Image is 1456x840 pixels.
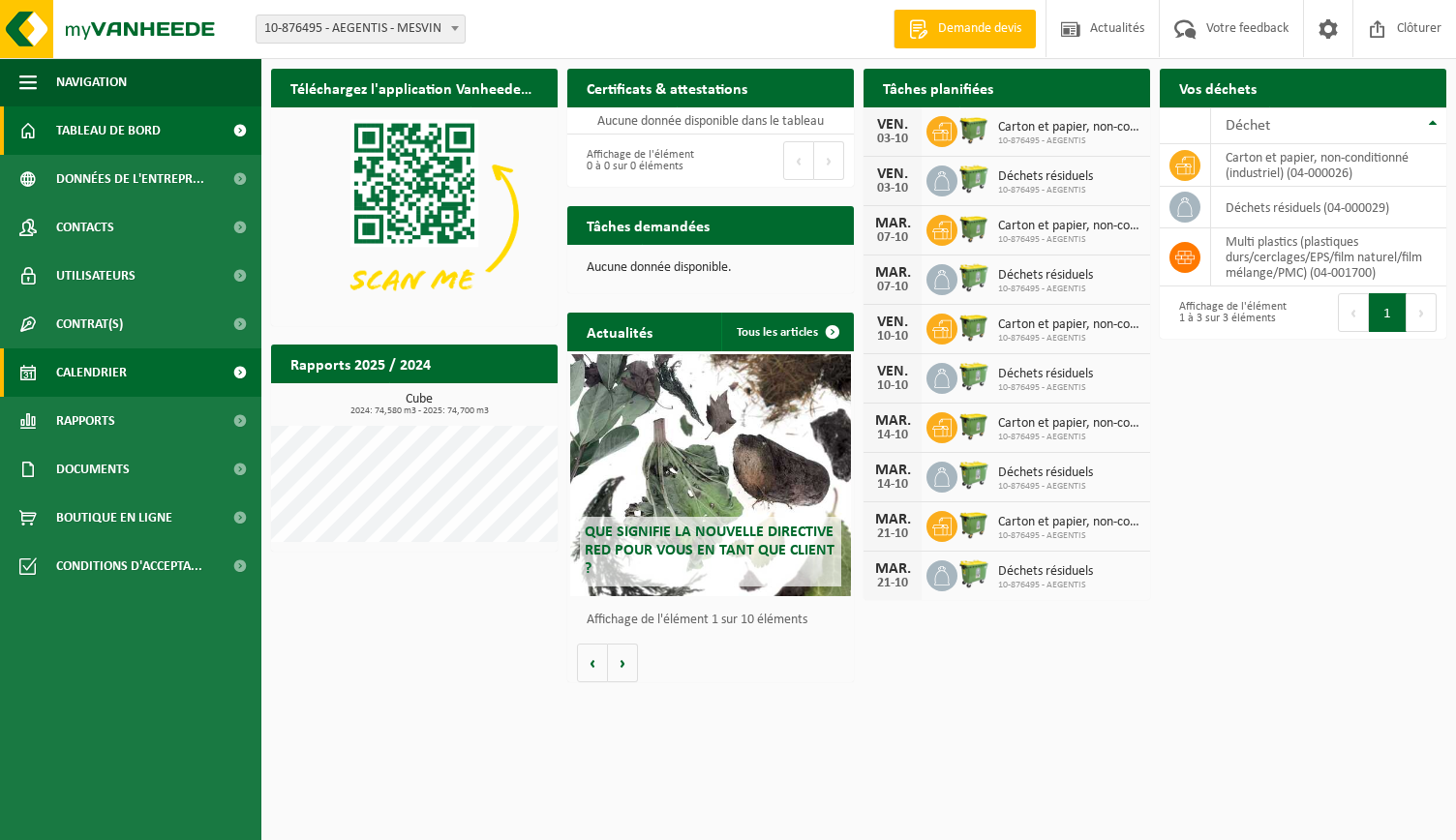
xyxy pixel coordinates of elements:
[567,69,767,106] h2: Certificats & attestations
[998,465,1093,481] span: Déchets résiduels
[957,163,990,195] img: WB-0660-HPE-GN-50
[587,261,834,275] p: Aucune donnée disponible.
[998,530,1140,542] span: 10-876495 - AEGENTIS
[56,58,127,106] span: Navigation
[567,206,729,244] h2: Tâches demandées
[783,141,814,180] button: Previous
[873,512,912,527] div: MAR.
[873,413,912,429] div: MAR.
[957,212,990,245] img: WB-1100-HPE-GN-50
[957,557,990,590] img: WB-0660-HPE-GN-50
[1169,291,1293,334] div: Affichage de l'élément 1 à 3 sur 3 éléments
[873,527,912,541] div: 21-10
[873,133,912,146] div: 03-10
[998,219,1140,234] span: Carton et papier, non-conditionné (industriel)
[957,459,990,492] img: WB-0660-HPE-GN-50
[1211,144,1446,187] td: carton et papier, non-conditionné (industriel) (04-000026)
[281,406,558,416] span: 2024: 74,580 m3 - 2025: 74,700 m3
[389,382,556,421] a: Consulter les rapports
[957,261,990,294] img: WB-0660-HPE-GN-50
[873,561,912,577] div: MAR.
[864,69,1013,106] h2: Tâches planifiées
[873,478,912,492] div: 14-10
[257,15,465,43] span: 10-876495 - AEGENTIS - MESVIN
[567,107,854,135] td: Aucune donnée disponible dans le tableau
[256,15,466,44] span: 10-876495 - AEGENTIS - MESVIN
[587,614,844,627] p: Affichage de l'élément 1 sur 10 éléments
[585,525,834,577] span: Que signifie la nouvelle directive RED pour vous en tant que client ?
[814,141,844,180] button: Next
[873,364,912,379] div: VEN.
[271,69,558,106] h2: Téléchargez l'application Vanheede+ maintenant!
[998,268,1093,284] span: Déchets résiduels
[1160,69,1276,106] h2: Vos déchets
[873,281,912,294] div: 07-10
[1226,118,1270,134] span: Déchet
[873,231,912,245] div: 07-10
[271,345,450,382] h2: Rapports 2025 / 2024
[56,348,127,397] span: Calendrier
[1407,293,1437,332] button: Next
[998,135,1140,147] span: 10-876495 - AEGENTIS
[1369,293,1407,332] button: 1
[577,644,608,682] button: Vorige
[873,265,912,281] div: MAR.
[873,166,912,182] div: VEN.
[998,367,1093,382] span: Déchets résiduels
[998,317,1140,333] span: Carton et papier, non-conditionné (industriel)
[873,182,912,195] div: 03-10
[998,382,1093,394] span: 10-876495 - AEGENTIS
[873,463,912,478] div: MAR.
[998,481,1093,493] span: 10-876495 - AEGENTIS
[998,432,1140,443] span: 10-876495 - AEGENTIS
[56,397,115,445] span: Rapports
[998,580,1093,591] span: 10-876495 - AEGENTIS
[998,564,1093,580] span: Déchets résiduels
[721,313,852,351] a: Tous les articles
[957,311,990,344] img: WB-1100-HPE-GN-50
[873,330,912,344] div: 10-10
[998,416,1140,432] span: Carton et papier, non-conditionné (industriel)
[998,515,1140,530] span: Carton et papier, non-conditionné (industriel)
[998,185,1093,196] span: 10-876495 - AEGENTIS
[873,379,912,393] div: 10-10
[873,117,912,133] div: VEN.
[998,333,1140,345] span: 10-876495 - AEGENTIS
[957,508,990,541] img: WB-1100-HPE-GN-50
[957,113,990,146] img: WB-1100-HPE-GN-50
[1211,228,1446,286] td: multi plastics (plastiques durs/cerclages/EPS/film naturel/film mélange/PMC) (04-001700)
[608,644,638,682] button: Volgende
[957,409,990,442] img: WB-1100-HPE-GN-50
[56,494,172,542] span: Boutique en ligne
[577,139,701,182] div: Affichage de l'élément 0 à 0 sur 0 éléments
[873,315,912,330] div: VEN.
[56,300,123,348] span: Contrat(s)
[56,203,114,252] span: Contacts
[56,445,130,494] span: Documents
[56,252,136,300] span: Utilisateurs
[998,169,1093,185] span: Déchets résiduels
[1338,293,1369,332] button: Previous
[271,107,558,322] img: Download de VHEPlus App
[567,313,672,350] h2: Actualités
[998,120,1140,135] span: Carton et papier, non-conditionné (industriel)
[933,19,1026,39] span: Demande devis
[873,429,912,442] div: 14-10
[998,234,1140,246] span: 10-876495 - AEGENTIS
[998,284,1093,295] span: 10-876495 - AEGENTIS
[957,360,990,393] img: WB-0660-HPE-GN-50
[873,577,912,590] div: 21-10
[570,354,851,596] a: Que signifie la nouvelle directive RED pour vous en tant que client ?
[894,10,1036,48] a: Demande devis
[56,106,161,155] span: Tableau de bord
[56,155,204,203] span: Données de l'entrepr...
[873,216,912,231] div: MAR.
[281,393,558,416] h3: Cube
[1211,187,1446,228] td: déchets résiduels (04-000029)
[56,542,202,590] span: Conditions d'accepta...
